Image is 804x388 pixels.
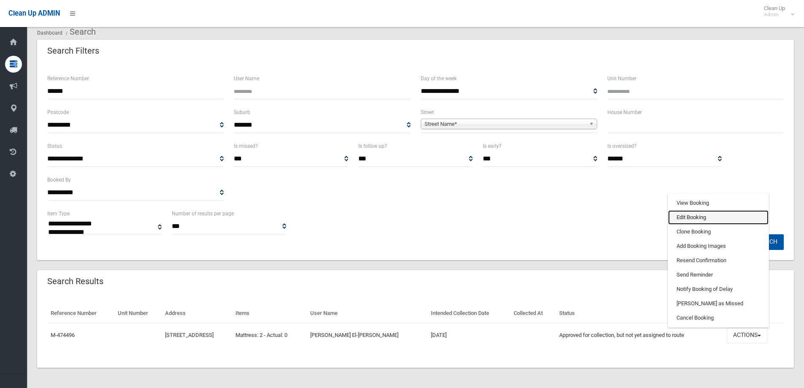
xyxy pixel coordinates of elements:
th: Reference Number [47,304,114,323]
a: Resend Confirmation [668,253,769,268]
header: Search Filters [37,43,109,59]
a: Notify Booking of Delay [668,282,769,296]
a: Clone Booking [668,225,769,239]
td: [DATE] [428,323,510,347]
a: Cancel Booking [668,311,769,325]
label: Is oversized? [607,141,636,151]
th: Collected At [510,304,556,323]
a: [STREET_ADDRESS] [165,332,214,338]
a: M-474496 [51,332,75,338]
li: Search [64,24,96,40]
th: User Name [307,304,428,323]
a: Send Reminder [668,268,769,282]
th: Items [232,304,307,323]
label: Status [47,141,62,151]
label: Day of the week [421,74,457,83]
label: Postcode [47,108,69,117]
label: Suburb [234,108,250,117]
label: House Number [607,108,642,117]
label: Booked By [47,175,71,185]
a: [PERSON_NAME] as Missed [668,296,769,311]
span: Clean Up [760,5,793,18]
button: Actions [727,328,767,343]
a: View Booking [668,196,769,210]
td: Mattress: 2 - Actual: 0 [232,323,307,347]
a: Dashboard [37,30,62,36]
label: User Name [234,74,259,83]
header: Search Results [37,273,114,290]
label: Item Type [47,209,70,218]
th: Address [162,304,232,323]
td: [PERSON_NAME] El-[PERSON_NAME] [307,323,428,347]
span: Clean Up ADMIN [8,9,60,17]
th: Intended Collection Date [428,304,510,323]
label: Unit Number [607,74,636,83]
th: Unit Number [114,304,162,323]
label: Number of results per page [172,209,234,218]
span: Street Name* [425,119,586,129]
small: Admin [764,11,785,18]
a: Add Booking Images [668,239,769,253]
td: Approved for collection, but not yet assigned to route [556,323,723,347]
label: Reference Number [47,74,89,83]
label: Street [421,108,434,117]
th: Status [556,304,723,323]
label: Is missed? [234,141,258,151]
label: Is early? [483,141,501,151]
label: Is follow up? [358,141,387,151]
a: Edit Booking [668,210,769,225]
